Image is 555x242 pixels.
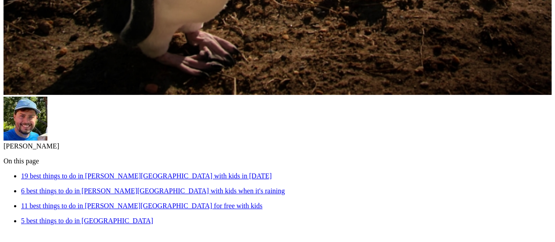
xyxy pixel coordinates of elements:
[4,157,551,165] p: On this page
[21,202,262,209] a: 11 best things to do in [PERSON_NAME][GEOGRAPHIC_DATA] for free with kids
[21,172,272,180] a: 19 best things to do in [PERSON_NAME][GEOGRAPHIC_DATA] with kids in [DATE]
[21,187,285,195] a: 6 best things to do in [PERSON_NAME][GEOGRAPHIC_DATA] with kids when it's raining
[21,217,153,224] a: 5 best things to do in [GEOGRAPHIC_DATA]
[4,97,47,141] img: Ralfas Jegorovas
[4,142,551,150] div: [PERSON_NAME]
